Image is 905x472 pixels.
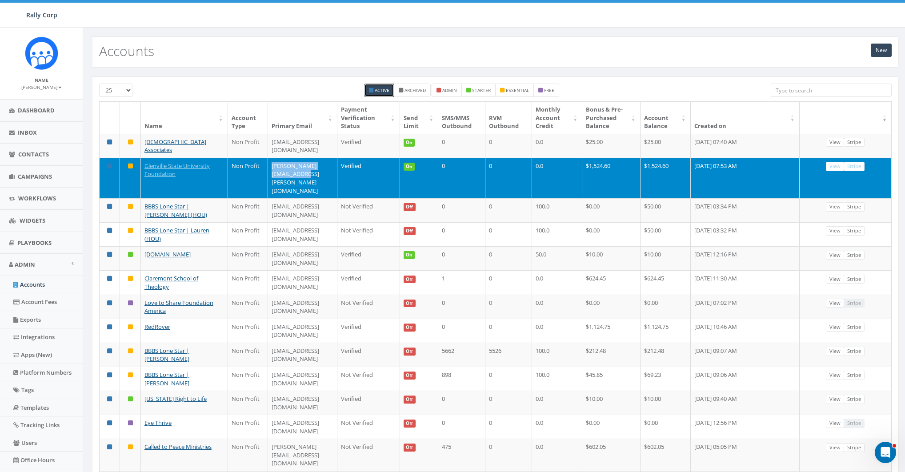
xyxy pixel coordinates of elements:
[228,246,268,270] td: Non Profit
[268,198,337,222] td: [EMAIL_ADDRESS][DOMAIN_NAME]
[404,444,416,452] span: Off
[26,11,57,19] span: Rally Corp
[268,391,337,415] td: [EMAIL_ADDRESS][DOMAIN_NAME]
[691,439,800,471] td: [DATE] 05:05 PM
[337,415,400,439] td: Not Verified
[844,371,865,380] a: Stripe
[641,391,691,415] td: $10.00
[144,395,207,403] a: [US_STATE] Right to Life
[144,371,189,387] a: BBBS Lone Star | [PERSON_NAME]
[582,134,641,158] td: $25.00
[691,295,800,319] td: [DATE] 07:02 PM
[144,323,170,331] a: RedRover
[404,420,416,428] span: Off
[438,270,485,294] td: 1
[532,222,582,246] td: 100.0
[691,343,800,367] td: [DATE] 09:07 AM
[21,83,62,91] a: [PERSON_NAME]
[844,138,865,147] a: Stripe
[844,395,865,404] a: Stripe
[532,343,582,367] td: 100.0
[826,138,844,147] a: View
[404,396,416,404] span: Off
[641,246,691,270] td: $10.00
[337,222,400,246] td: Not Verified
[337,295,400,319] td: Not Verified
[438,391,485,415] td: 0
[826,226,844,236] a: View
[442,87,457,93] small: admin
[144,299,213,315] a: Love to Share Foundation America
[485,270,532,294] td: 0
[485,343,532,367] td: 5526
[544,87,554,93] small: free
[485,102,532,134] th: RVM Outbound
[641,343,691,367] td: $212.48
[228,102,268,134] th: Account Type
[641,439,691,471] td: $602.05
[144,250,191,258] a: [DOMAIN_NAME]
[337,102,400,134] th: Payment Verification Status : activate to sort column ascending
[404,372,416,380] span: Off
[582,439,641,471] td: $602.05
[826,251,844,260] a: View
[844,347,865,356] a: Stripe
[532,367,582,391] td: 100.0
[337,439,400,471] td: Not Verified
[35,77,48,83] small: Name
[641,319,691,343] td: $1,124.75
[438,295,485,319] td: 0
[404,276,416,284] span: Off
[875,442,896,463] iframe: Intercom live chat
[268,415,337,439] td: [EMAIL_ADDRESS][DOMAIN_NAME]
[375,87,389,93] small: Active
[337,319,400,343] td: Verified
[826,419,844,428] a: View
[485,222,532,246] td: 0
[228,319,268,343] td: Non Profit
[25,36,58,70] img: Icon_1.png
[485,439,532,471] td: 0
[228,367,268,391] td: Non Profit
[826,371,844,380] a: View
[228,198,268,222] td: Non Profit
[21,84,62,90] small: [PERSON_NAME]
[641,198,691,222] td: $50.00
[438,134,485,158] td: 0
[582,270,641,294] td: $624.45
[337,134,400,158] td: Verified
[228,158,268,198] td: Non Profit
[532,415,582,439] td: 0.0
[691,222,800,246] td: [DATE] 03:32 PM
[582,158,641,198] td: $1,524.60
[438,319,485,343] td: 0
[18,172,52,180] span: Campaigns
[485,367,532,391] td: 0
[844,162,865,171] a: Stripe
[532,134,582,158] td: 0.0
[691,319,800,343] td: [DATE] 10:46 AM
[404,139,415,147] span: On
[438,246,485,270] td: 0
[438,198,485,222] td: 0
[826,162,844,171] a: View
[18,106,55,114] span: Dashboard
[268,295,337,319] td: [EMAIL_ADDRESS][DOMAIN_NAME]
[826,443,844,452] a: View
[268,270,337,294] td: [EMAIL_ADDRESS][DOMAIN_NAME]
[268,102,337,134] th: Primary Email : activate to sort column ascending
[268,439,337,471] td: [PERSON_NAME][EMAIL_ADDRESS][DOMAIN_NAME]
[438,102,485,134] th: SMS/MMS Outbound
[228,295,268,319] td: Non Profit
[844,251,865,260] a: Stripe
[438,222,485,246] td: 0
[228,439,268,471] td: Non Profit
[532,391,582,415] td: 0.0
[144,202,207,219] a: BBBS Lone Star | [PERSON_NAME] (HOU)
[582,367,641,391] td: $45.85
[485,246,532,270] td: 0
[337,367,400,391] td: Not Verified
[582,415,641,439] td: $0.00
[641,222,691,246] td: $50.00
[485,319,532,343] td: 0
